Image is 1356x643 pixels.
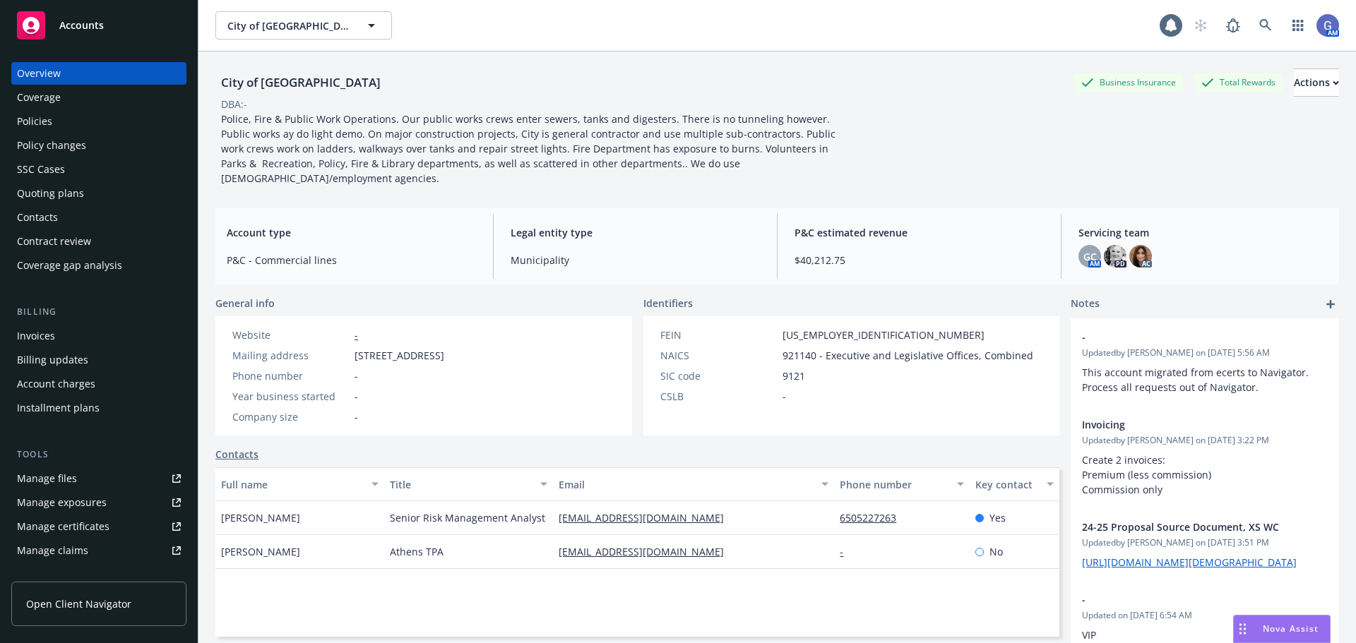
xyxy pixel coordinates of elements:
[1082,417,1291,432] span: Invoicing
[1294,69,1339,96] div: Actions
[660,327,777,342] div: FEIN
[1082,555,1297,569] a: [URL][DOMAIN_NAME][DEMOGRAPHIC_DATA]
[840,511,908,524] a: 6505227263
[11,349,186,371] a: Billing updates
[795,225,1044,240] span: P&C estimated revenue
[17,515,109,538] div: Manage certificates
[227,18,350,33] span: City of [GEOGRAPHIC_DATA]
[11,447,186,462] div: Tools
[355,348,444,363] span: [STREET_ADDRESS]
[1074,73,1183,91] div: Business Insurance
[17,467,77,490] div: Manage files
[840,477,948,492] div: Phone number
[795,253,1044,268] span: $40,212.75
[390,544,444,559] span: Athens TPA
[227,225,476,240] span: Account type
[1082,366,1312,394] span: This account migrated from ecerts to Navigator. Process all requests out of Navigator.
[11,515,186,538] a: Manage certificates
[1294,68,1339,97] button: Actions
[1129,245,1152,268] img: photo
[1316,14,1339,37] img: photo
[1078,225,1328,240] span: Servicing team
[1082,536,1328,549] span: Updated by [PERSON_NAME] on [DATE] 3:51 PM
[1082,519,1291,534] span: 24-25 Proposal Source Document, XS WC
[643,296,693,311] span: Identifiers
[390,510,545,525] span: Senior Risk Management Analyst
[1219,11,1247,40] a: Report a Bug
[215,467,384,501] button: Full name
[11,6,186,45] a: Accounts
[17,206,58,229] div: Contacts
[975,477,1038,492] div: Key contact
[17,539,88,562] div: Manage claims
[17,86,61,109] div: Coverage
[1071,296,1100,313] span: Notes
[834,467,969,501] button: Phone number
[17,62,61,85] div: Overview
[11,86,186,109] a: Coverage
[660,389,777,404] div: CSLB
[221,544,300,559] span: [PERSON_NAME]
[11,254,186,277] a: Coverage gap analysis
[17,254,122,277] div: Coverage gap analysis
[390,477,532,492] div: Title
[1322,296,1339,313] a: add
[11,230,186,253] a: Contract review
[221,477,363,492] div: Full name
[840,545,855,558] a: -
[355,368,358,383] span: -
[17,325,55,347] div: Invoices
[660,348,777,363] div: NAICS
[11,305,186,319] div: Billing
[11,397,186,419] a: Installment plans
[17,158,65,181] div: SSC Cases
[215,447,258,462] a: Contacts
[11,325,186,347] a: Invoices
[11,373,186,395] a: Account charges
[11,206,186,229] a: Contacts
[660,368,777,383] div: SIC code
[783,327,985,342] span: [US_EMPLOYER_IDENTIFICATION_NUMBER]
[1263,623,1319,635] span: Nova Assist
[511,225,760,240] span: Legal entity type
[17,373,95,395] div: Account charges
[227,253,476,268] span: P&C - Commercial lines
[355,409,358,424] span: -
[355,328,358,342] a: -
[1083,249,1097,264] span: GC
[1082,627,1328,642] p: VIP
[1082,609,1328,622] span: Updated on [DATE] 6:54 AM
[11,158,186,181] a: SSC Cases
[1082,452,1328,497] p: Create 2 invoices: Premium (less commission) Commission only
[59,20,104,31] span: Accounts
[783,348,1033,363] span: 921140 - Executive and Legislative Offices, Combined
[559,545,735,558] a: [EMAIL_ADDRESS][DOMAIN_NAME]
[559,511,735,524] a: [EMAIL_ADDRESS][DOMAIN_NAME]
[17,349,88,371] div: Billing updates
[1071,406,1339,508] div: InvoicingUpdatedby [PERSON_NAME] on [DATE] 3:22 PMCreate 2 invoices: Premium (less commission) Co...
[1071,318,1339,406] div: -Updatedby [PERSON_NAME] on [DATE] 5:56 AMThis account migrated from ecerts to Navigator. Process...
[11,110,186,133] a: Policies
[1071,508,1339,581] div: 24-25 Proposal Source Document, XS WCUpdatedby [PERSON_NAME] on [DATE] 3:51 PM[URL][DOMAIN_NAME][...
[232,368,349,383] div: Phone number
[221,510,300,525] span: [PERSON_NAME]
[1251,11,1280,40] a: Search
[11,182,186,205] a: Quoting plans
[17,397,100,419] div: Installment plans
[11,491,186,514] a: Manage exposures
[215,11,392,40] button: City of [GEOGRAPHIC_DATA]
[232,327,349,342] div: Website
[215,73,386,92] div: City of [GEOGRAPHIC_DATA]
[1082,434,1328,447] span: Updated by [PERSON_NAME] on [DATE] 3:22 PM
[1194,73,1283,91] div: Total Rewards
[783,368,805,383] span: 9121
[553,467,834,501] button: Email
[26,596,131,611] span: Open Client Navigator
[11,539,186,562] a: Manage claims
[970,467,1059,501] button: Key contact
[1284,11,1312,40] a: Switch app
[11,134,186,157] a: Policy changes
[17,491,107,514] div: Manage exposures
[1082,347,1328,359] span: Updated by [PERSON_NAME] on [DATE] 5:56 AM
